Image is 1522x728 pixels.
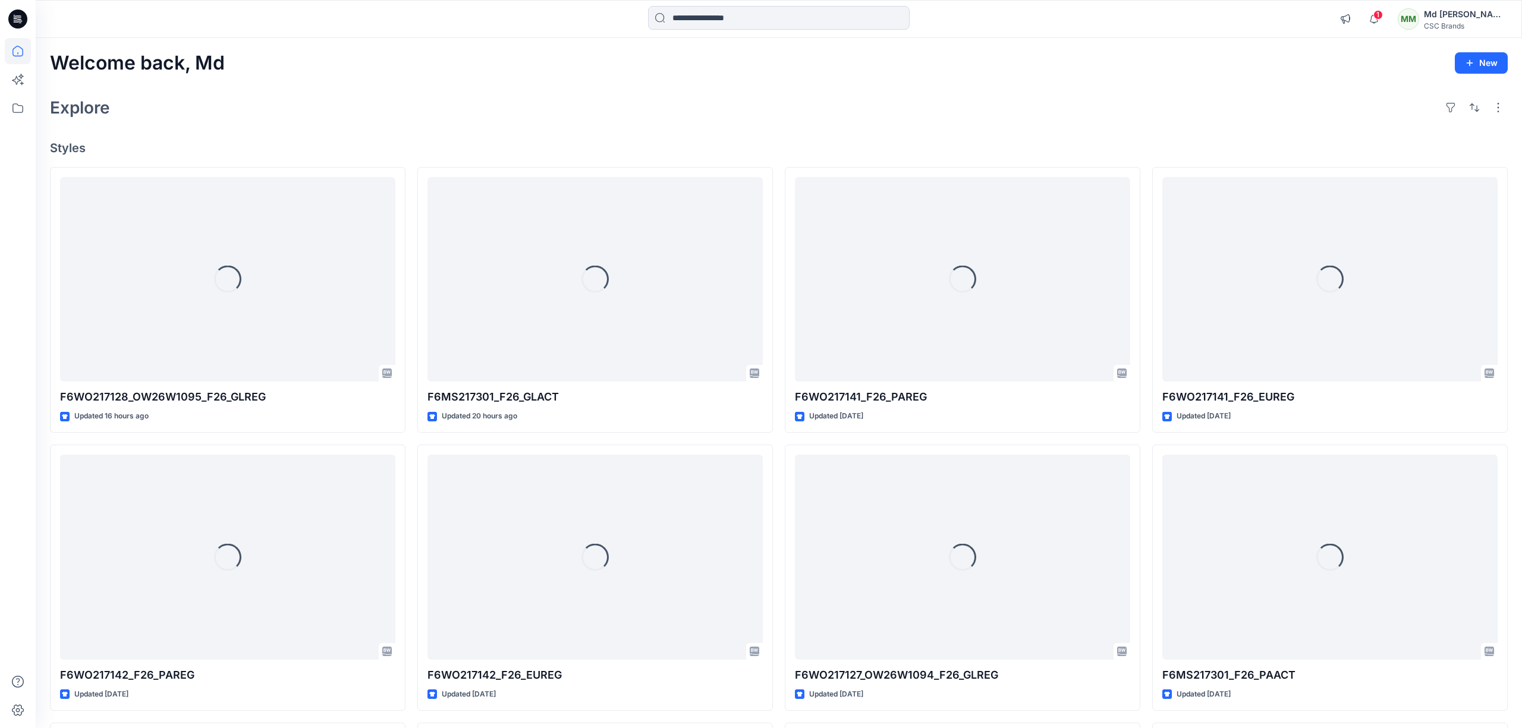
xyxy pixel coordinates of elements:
button: New [1455,52,1508,74]
p: F6WO217142_F26_PAREG [60,667,395,683]
p: Updated [DATE] [809,688,863,701]
p: F6WO217128_OW26W1095_F26_GLREG [60,389,395,405]
p: F6WO217142_F26_EUREG [427,667,763,683]
p: Updated 20 hours ago [442,410,517,423]
p: F6WO217141_F26_EUREG [1162,389,1498,405]
p: F6MS217301_F26_GLACT [427,389,763,405]
span: 1 [1373,10,1383,20]
p: Updated [DATE] [1177,688,1231,701]
div: MM [1398,8,1419,30]
p: F6WO217141_F26_PAREG [795,389,1130,405]
div: Md [PERSON_NAME] [1424,7,1507,21]
p: Updated [DATE] [1177,410,1231,423]
p: F6WO217127_OW26W1094_F26_GLREG [795,667,1130,683]
p: Updated [DATE] [74,688,128,701]
h2: Welcome back, Md [50,52,225,74]
div: CSC Brands [1424,21,1507,30]
h4: Styles [50,141,1508,155]
p: F6MS217301_F26_PAACT [1162,667,1498,683]
p: Updated [DATE] [442,688,496,701]
p: Updated [DATE] [809,410,863,423]
p: Updated 16 hours ago [74,410,149,423]
h2: Explore [50,98,110,117]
